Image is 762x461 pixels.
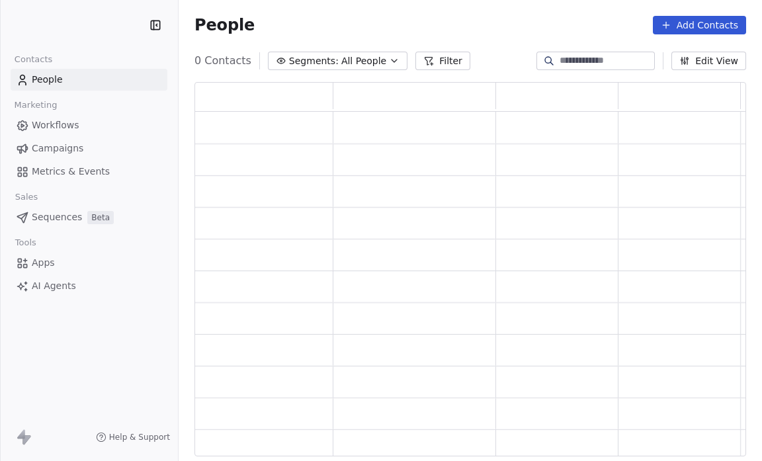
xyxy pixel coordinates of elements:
[32,73,63,87] span: People
[11,252,167,274] a: Apps
[32,279,76,293] span: AI Agents
[11,69,167,91] a: People
[109,432,170,442] span: Help & Support
[11,206,167,228] a: SequencesBeta
[11,114,167,136] a: Workflows
[415,52,470,70] button: Filter
[9,95,63,115] span: Marketing
[32,165,110,179] span: Metrics & Events
[341,54,386,68] span: All People
[653,16,746,34] button: Add Contacts
[9,233,42,253] span: Tools
[9,50,58,69] span: Contacts
[32,210,82,224] span: Sequences
[87,211,114,224] span: Beta
[32,118,79,132] span: Workflows
[11,161,167,183] a: Metrics & Events
[32,256,55,270] span: Apps
[11,275,167,297] a: AI Agents
[289,54,339,68] span: Segments:
[9,187,44,207] span: Sales
[96,432,170,442] a: Help & Support
[671,52,746,70] button: Edit View
[32,142,83,155] span: Campaigns
[194,15,255,35] span: People
[194,53,251,69] span: 0 Contacts
[11,138,167,159] a: Campaigns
